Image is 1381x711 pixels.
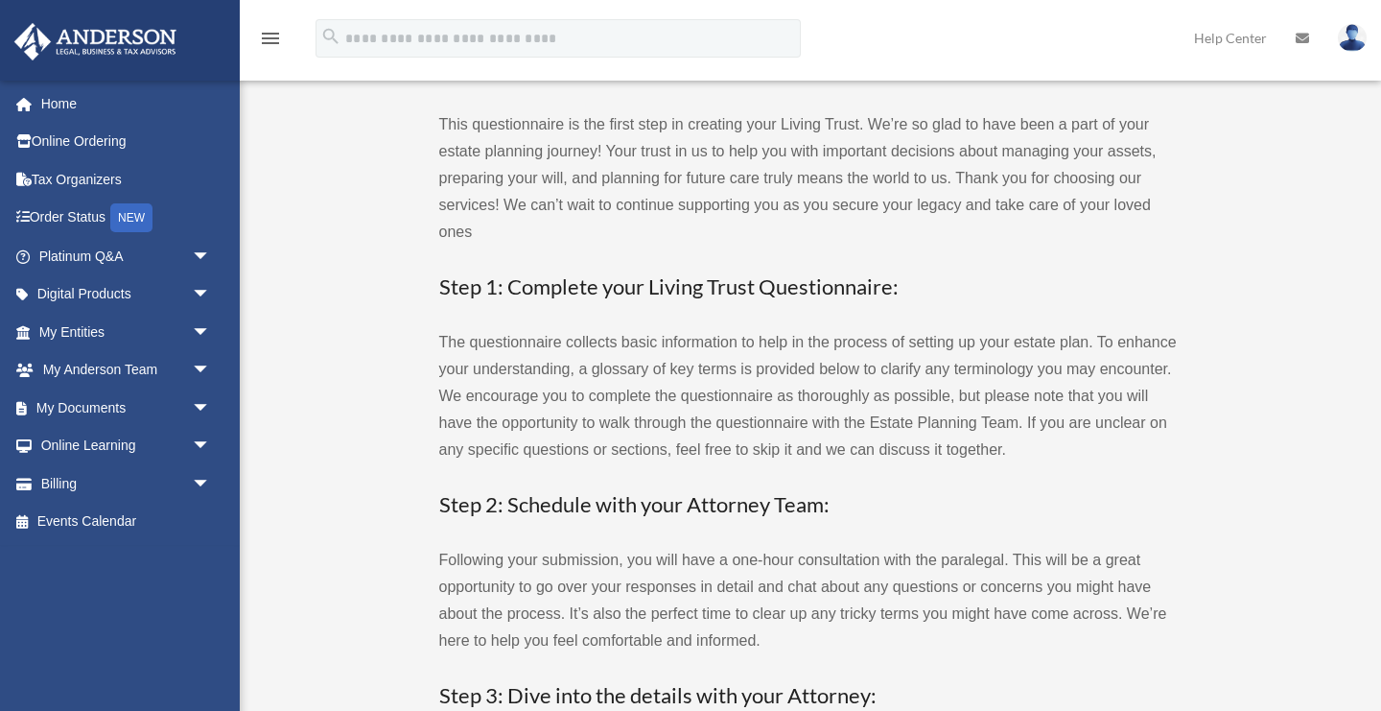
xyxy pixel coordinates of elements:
[110,203,152,232] div: NEW
[1338,24,1367,52] img: User Pic
[13,427,240,465] a: Online Learningarrow_drop_down
[9,23,182,60] img: Anderson Advisors Platinum Portal
[259,34,282,50] a: menu
[13,503,240,541] a: Events Calendar
[259,27,282,50] i: menu
[13,351,240,390] a: My Anderson Teamarrow_drop_down
[439,681,1178,711] h3: Step 3: Dive into the details with your Attorney:
[439,547,1178,654] p: Following your submission, you will have a one-hour consultation with the paralegal. This will be...
[439,329,1178,463] p: The questionnaire collects basic information to help in the process of setting up your estate pla...
[13,389,240,427] a: My Documentsarrow_drop_down
[13,313,240,351] a: My Entitiesarrow_drop_down
[192,464,230,504] span: arrow_drop_down
[13,275,240,314] a: Digital Productsarrow_drop_down
[13,123,240,161] a: Online Ordering
[192,389,230,428] span: arrow_drop_down
[192,237,230,276] span: arrow_drop_down
[192,313,230,352] span: arrow_drop_down
[13,84,240,123] a: Home
[439,273,1178,302] h3: Step 1: Complete your Living Trust Questionnaire:
[192,275,230,315] span: arrow_drop_down
[192,427,230,466] span: arrow_drop_down
[13,199,240,238] a: Order StatusNEW
[439,111,1178,246] p: This questionnaire is the first step in creating your Living Trust. We’re so glad to have been a ...
[439,490,1178,520] h3: Step 2: Schedule with your Attorney Team:
[13,237,240,275] a: Platinum Q&Aarrow_drop_down
[320,26,341,47] i: search
[13,464,240,503] a: Billingarrow_drop_down
[192,351,230,391] span: arrow_drop_down
[13,160,240,199] a: Tax Organizers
